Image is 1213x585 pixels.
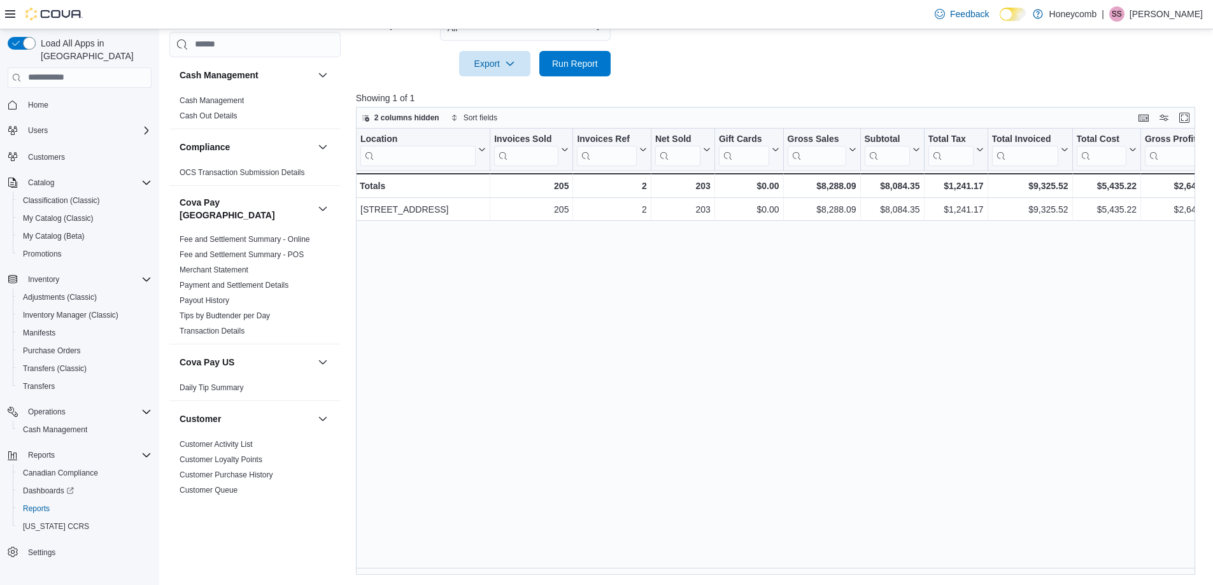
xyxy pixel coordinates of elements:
div: Gift Cards [719,134,769,146]
div: Cova Pay US [169,380,341,400]
div: Gross Profit [1145,134,1203,166]
div: Silena Sparrow [1109,6,1124,22]
div: $8,288.09 [787,202,856,217]
button: Total Cost [1076,134,1136,166]
span: Customers [23,148,152,164]
div: Gross Sales [787,134,846,146]
div: $8,084.35 [864,178,919,194]
button: Cova Pay US [180,356,313,369]
span: Canadian Compliance [18,465,152,481]
p: Honeycomb [1049,6,1097,22]
a: Daily Tip Summary [180,383,244,392]
a: Feedback [930,1,994,27]
span: Daily Tip Summary [180,383,244,393]
div: Subtotal [864,134,909,166]
button: Purchase Orders [13,342,157,360]
p: Showing 1 of 1 [356,92,1204,104]
h3: Compliance [180,141,230,153]
span: Transaction Details [180,326,245,336]
a: Transfers [18,379,60,394]
a: OCS Transaction Submission Details [180,168,305,177]
div: Invoices Ref [577,134,636,166]
button: Export [459,51,530,76]
button: Total Tax [928,134,983,166]
button: Reports [23,448,60,463]
button: Operations [23,404,71,419]
span: My Catalog (Classic) [18,211,152,226]
button: Gross Sales [787,134,856,166]
div: Invoices Sold [494,134,558,146]
a: My Catalog (Classic) [18,211,99,226]
a: Payout History [180,296,229,305]
a: Cash Management [180,96,244,105]
span: Catalog [28,178,54,188]
span: Canadian Compliance [23,468,98,478]
a: Dashboards [13,482,157,500]
button: Enter fullscreen [1177,110,1192,125]
div: Total Invoiced [991,134,1058,166]
p: [PERSON_NAME] [1130,6,1203,22]
div: Gross Sales [787,134,846,166]
span: Adjustments (Classic) [18,290,152,305]
button: 2 columns hidden [357,110,444,125]
div: 2 [577,178,646,194]
span: Classification (Classic) [18,193,152,208]
button: Cova Pay US [315,355,330,370]
div: Total Cost [1076,134,1126,166]
span: Reports [28,450,55,460]
span: Inventory Manager (Classic) [23,310,118,320]
div: [STREET_ADDRESS] [360,202,486,217]
span: Dashboards [18,483,152,498]
div: Compliance [169,165,341,185]
a: My Catalog (Beta) [18,229,90,244]
div: Customer [169,437,341,518]
span: Customers [28,152,65,162]
div: Net Sold [655,134,700,146]
span: Transfers (Classic) [23,363,87,374]
a: [US_STATE] CCRS [18,519,94,534]
button: Inventory [3,271,157,288]
button: Location [360,134,486,166]
a: Promotions [18,246,67,262]
button: Inventory Manager (Classic) [13,306,157,324]
div: Total Tax [928,134,973,146]
span: Cash Management [180,95,244,106]
div: $5,435.22 [1076,202,1136,217]
span: Transfers [23,381,55,391]
button: Display options [1156,110,1172,125]
a: Customers [23,150,70,165]
span: Transfers [18,379,152,394]
span: Catalog [23,175,152,190]
button: Invoices Sold [494,134,569,166]
span: Inventory [23,272,152,287]
a: Reports [18,501,55,516]
a: Inventory Manager (Classic) [18,307,124,323]
span: Adjustments (Classic) [23,292,97,302]
button: Operations [3,403,157,421]
span: Transfers (Classic) [18,361,152,376]
a: Adjustments (Classic) [18,290,102,305]
span: Operations [28,407,66,417]
span: Run Report [552,57,598,70]
button: Catalog [23,175,59,190]
span: Load All Apps in [GEOGRAPHIC_DATA] [36,37,152,62]
span: My Catalog (Beta) [23,231,85,241]
span: Users [28,125,48,136]
a: Classification (Classic) [18,193,105,208]
button: Cash Management [180,69,313,81]
button: Transfers [13,377,157,395]
span: [US_STATE] CCRS [23,521,89,532]
span: Promotions [23,249,62,259]
span: Sort fields [464,113,497,123]
button: Customer [315,411,330,426]
span: Export [467,51,523,76]
button: Manifests [13,324,157,342]
div: Invoices Sold [494,134,558,166]
button: Cova Pay [GEOGRAPHIC_DATA] [315,201,330,216]
button: Invoices Ref [577,134,646,166]
button: Catalog [3,174,157,192]
div: 205 [494,178,569,194]
button: Classification (Classic) [13,192,157,209]
button: Compliance [180,141,313,153]
span: SS [1112,6,1122,22]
